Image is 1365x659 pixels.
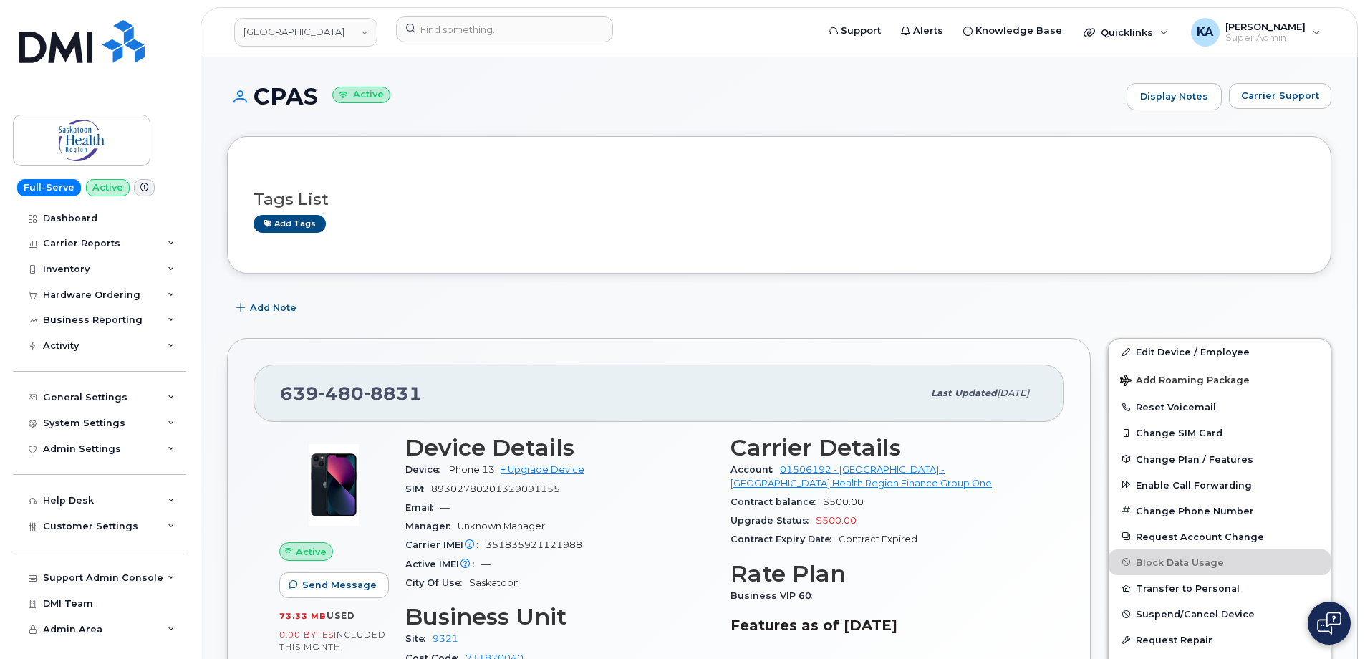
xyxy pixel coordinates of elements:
[1109,446,1331,472] button: Change Plan / Features
[431,484,560,494] span: 89302780201329091155
[1109,575,1331,601] button: Transfer to Personal
[433,633,458,644] a: 9321
[279,572,389,598] button: Send Message
[730,590,819,601] span: Business VIP 60
[1241,89,1319,102] span: Carrier Support
[254,215,326,233] a: Add tags
[730,496,823,507] span: Contract balance
[405,559,481,569] span: Active IMEI
[1120,375,1250,388] span: Add Roaming Package
[227,295,309,321] button: Add Note
[447,464,495,475] span: iPhone 13
[730,561,1038,587] h3: Rate Plan
[501,464,584,475] a: + Upgrade Device
[1109,394,1331,420] button: Reset Voicemail
[440,502,450,513] span: —
[730,534,839,544] span: Contract Expiry Date
[1136,453,1253,464] span: Change Plan / Features
[486,539,582,550] span: 351835921121988
[730,617,1038,634] h3: Features as of [DATE]
[839,534,917,544] span: Contract Expired
[405,502,440,513] span: Email
[1109,420,1331,446] button: Change SIM Card
[730,464,780,475] span: Account
[405,633,433,644] span: Site
[1109,365,1331,394] button: Add Roaming Package
[1109,627,1331,653] button: Request Repair
[1109,339,1331,365] a: Edit Device / Employee
[1317,612,1341,635] img: Open chat
[279,630,334,640] span: 0.00 Bytes
[1127,83,1222,110] a: Display Notes
[405,435,713,461] h3: Device Details
[1136,609,1255,620] span: Suspend/Cancel Device
[227,84,1119,109] h1: CPAS
[405,521,458,531] span: Manager
[280,383,422,404] span: 639
[931,388,997,398] span: Last updated
[1109,524,1331,549] button: Request Account Change
[1109,601,1331,627] button: Suspend/Cancel Device
[332,87,390,103] small: Active
[469,577,519,588] span: Saskatoon
[405,484,431,494] span: SIM
[405,604,713,630] h3: Business Unit
[405,577,469,588] span: City Of Use
[405,464,447,475] span: Device
[823,496,864,507] span: $500.00
[327,610,355,621] span: used
[997,388,1029,398] span: [DATE]
[1229,83,1331,109] button: Carrier Support
[302,578,377,592] span: Send Message
[364,383,422,404] span: 8831
[291,442,377,528] img: image20231002-4137094-11ngalm.jpeg
[250,301,296,314] span: Add Note
[1109,472,1331,498] button: Enable Call Forwarding
[1109,498,1331,524] button: Change Phone Number
[458,521,545,531] span: Unknown Manager
[730,515,816,526] span: Upgrade Status
[730,435,1038,461] h3: Carrier Details
[279,611,327,621] span: 73.33 MB
[730,464,992,488] a: 01506192 - [GEOGRAPHIC_DATA] - [GEOGRAPHIC_DATA] Health Region Finance Group One
[405,539,486,550] span: Carrier IMEI
[319,383,364,404] span: 480
[816,515,857,526] span: $500.00
[254,191,1305,208] h3: Tags List
[1109,549,1331,575] button: Block Data Usage
[481,559,491,569] span: —
[296,545,327,559] span: Active
[1136,479,1252,490] span: Enable Call Forwarding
